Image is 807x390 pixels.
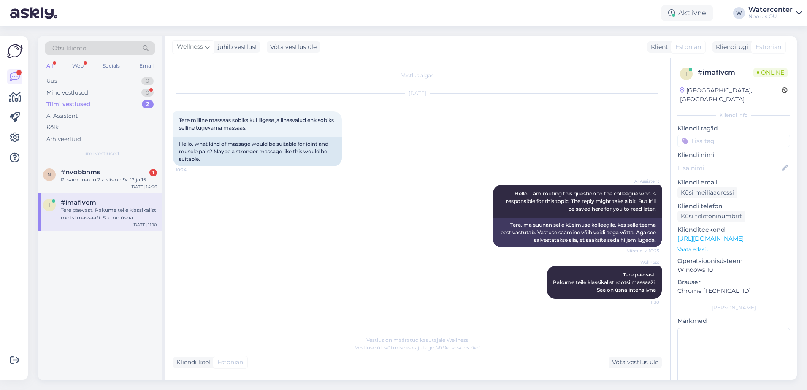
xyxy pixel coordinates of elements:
p: Klienditeekond [677,225,790,234]
div: Uus [46,77,57,85]
div: Tere, ma suunan selle küsimuse kolleegile, kes selle teema eest vastutab. Vastuse saamine võib ve... [493,218,662,247]
div: 2 [142,100,154,108]
div: 1 [149,169,157,176]
div: Kliendi info [677,111,790,119]
p: Operatsioonisüsteem [677,257,790,265]
div: juhib vestlust [214,43,257,51]
div: Tiimi vestlused [46,100,90,108]
div: [GEOGRAPHIC_DATA], [GEOGRAPHIC_DATA] [680,86,782,104]
input: Lisa tag [677,135,790,147]
div: Arhiveeritud [46,135,81,144]
span: Nähtud ✓ 10:25 [626,248,659,254]
div: Klienditugi [712,43,748,51]
img: Askly Logo [7,43,23,59]
p: Chrome [TECHNICAL_ID] [677,287,790,295]
div: All [45,60,54,71]
span: Tere päevast. Pakume teile klassikalist rootsi massaaži. See on üsna intensiivne [553,271,656,293]
span: Tere milline massaas sobiks kui liigese ja lihasvalud ehk sobiks selline tugevama massaas. [179,117,335,131]
div: Vestlus algas [173,72,662,79]
span: Otsi kliente [52,44,86,53]
div: Küsi telefoninumbrit [677,211,745,222]
div: 0 [141,77,154,85]
div: [PERSON_NAME] [677,304,790,311]
span: AI Assistent [628,178,659,184]
span: 10:24 [176,167,207,173]
p: Kliendi email [677,178,790,187]
div: Web [70,60,85,71]
div: Kõik [46,123,59,132]
span: Wellness [628,259,659,265]
p: Windows 10 [677,265,790,274]
div: AI Assistent [46,112,78,120]
div: Socials [101,60,122,71]
span: i [685,70,687,77]
div: Pesamuna on 2 a siis on 9a 12 ja 15 [61,176,157,184]
a: [URL][DOMAIN_NAME] [677,235,744,242]
span: Wellness [177,42,203,51]
span: #imaflvcm [61,199,96,206]
span: Vestluse ülevõtmiseks vajutage [355,344,480,351]
span: Online [753,68,788,77]
span: n [47,171,51,178]
span: #nvobbnms [61,168,100,176]
a: WatercenterNoorus OÜ [748,6,802,20]
p: Kliendi nimi [677,151,790,160]
span: Hello, I am routing this question to the colleague who is responsible for this topic. The reply m... [506,190,657,212]
div: 0 [141,89,154,97]
div: # imaflvcm [698,68,753,78]
div: Minu vestlused [46,89,88,97]
div: Noorus OÜ [748,13,793,20]
p: Märkmed [677,317,790,325]
div: Kliendi keel [173,358,210,367]
div: Küsi meiliaadressi [677,187,737,198]
p: Kliendi telefon [677,202,790,211]
p: Vaata edasi ... [677,246,790,253]
input: Lisa nimi [678,163,780,173]
div: [DATE] 14:06 [130,184,157,190]
div: [DATE] 11:10 [133,222,157,228]
p: Brauser [677,278,790,287]
div: Aktiivne [661,5,713,21]
span: Vestlus on määratud kasutajale Wellness [366,337,468,343]
span: Estonian [756,43,781,51]
div: Watercenter [748,6,793,13]
span: i [49,202,50,208]
div: Võta vestlus üle [267,41,320,53]
span: 11:10 [628,299,659,306]
span: Estonian [675,43,701,51]
p: Kliendi tag'id [677,124,790,133]
i: „Võtke vestlus üle” [434,344,480,351]
div: W [733,7,745,19]
span: Estonian [217,358,243,367]
div: Võta vestlus üle [609,357,662,368]
span: Tiimi vestlused [81,150,119,157]
div: [DATE] [173,89,662,97]
div: Tere päevast. Pakume teile klassikalist rootsi massaaži. See on üsna intensiivne [61,206,157,222]
div: Klient [647,43,668,51]
div: Email [138,60,155,71]
div: Hello, what kind of massage would be suitable for joint and muscle pain? Maybe a stronger massage... [173,137,342,166]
